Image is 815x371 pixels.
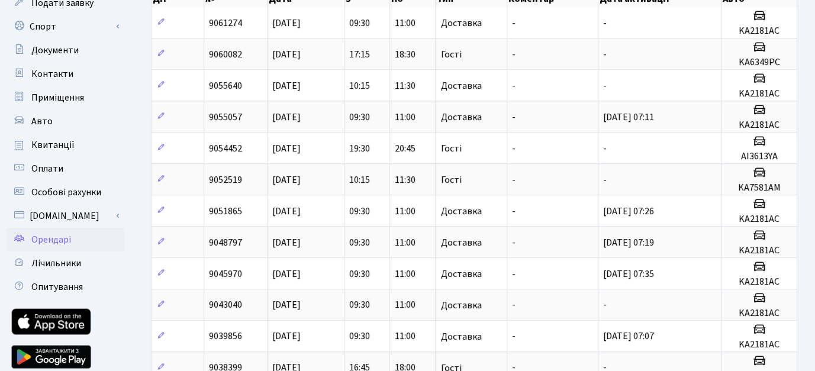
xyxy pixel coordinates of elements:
span: Гості [440,144,461,153]
span: Доставка [440,332,481,341]
span: - [603,17,607,30]
span: Приміщення [31,91,84,104]
span: Орендарі [31,233,71,246]
span: 09:30 [349,236,370,249]
span: [DATE] 07:19 [603,236,654,249]
h5: KA7581AM [726,182,792,193]
a: Опитування [6,275,124,299]
span: 10:15 [349,173,370,186]
h5: KA2181AC [726,120,792,131]
span: - [512,17,516,30]
span: Документи [31,44,79,57]
span: 11:30 [395,173,415,186]
span: 9061274 [209,17,242,30]
span: 17:15 [349,48,370,61]
span: Гості [440,50,461,59]
h5: KA2181AC [726,214,792,225]
span: Квитанції [31,138,75,151]
span: 9039856 [209,330,242,343]
span: Особові рахунки [31,186,101,199]
a: Оплати [6,157,124,180]
span: [DATE] [272,330,301,343]
span: [DATE] [272,173,301,186]
span: Доставка [440,81,481,91]
span: - [512,142,516,155]
span: Доставка [440,207,481,216]
span: Доставка [440,238,481,247]
span: Доставка [440,112,481,122]
span: [DATE] 07:26 [603,205,654,218]
span: 09:30 [349,267,370,280]
a: Приміщення [6,86,124,109]
span: Лічильники [31,257,81,270]
a: Спорт [6,15,124,38]
span: 11:00 [395,205,415,218]
span: [DATE] [272,205,301,218]
span: Опитування [31,280,83,293]
a: Квитанції [6,133,124,157]
span: 11:00 [395,111,415,124]
span: 11:00 [395,17,415,30]
span: Гості [440,175,461,185]
span: 9060082 [209,48,242,61]
span: - [512,299,516,312]
h5: АІ3613YA [726,151,792,162]
span: Контакти [31,67,73,80]
a: Лічильники [6,251,124,275]
span: Доставка [440,301,481,310]
span: [DATE] [272,299,301,312]
span: 9052519 [209,173,242,186]
a: Особові рахунки [6,180,124,204]
span: 9055640 [209,79,242,92]
span: - [512,111,516,124]
span: [DATE] 07:07 [603,330,654,343]
span: 09:30 [349,111,370,124]
span: 9051865 [209,205,242,218]
span: - [512,236,516,249]
span: [DATE] 07:35 [603,267,654,280]
a: Контакти [6,62,124,86]
span: 19:30 [349,142,370,155]
span: - [603,142,607,155]
span: [DATE] 07:11 [603,111,654,124]
span: - [512,267,516,280]
span: 09:30 [349,17,370,30]
span: [DATE] [272,142,301,155]
span: - [603,173,607,186]
span: - [512,173,516,186]
h5: KA2181AC [726,339,792,350]
span: Доставка [440,18,481,28]
a: Документи [6,38,124,62]
h5: KA2181AC [726,308,792,319]
span: 18:30 [395,48,415,61]
span: 9048797 [209,236,242,249]
span: Оплати [31,162,63,175]
span: [DATE] [272,17,301,30]
h5: KA6349PC [726,57,792,68]
span: 11:30 [395,79,415,92]
span: - [512,205,516,218]
span: [DATE] [272,79,301,92]
span: - [512,330,516,343]
span: - [603,299,607,312]
a: Орендарі [6,228,124,251]
h5: KA2181AC [726,25,792,37]
span: - [603,48,607,61]
span: - [603,79,607,92]
span: 11:00 [395,330,415,343]
span: 20:45 [395,142,415,155]
span: [DATE] [272,267,301,280]
span: Доставка [440,269,481,279]
span: 11:00 [395,267,415,280]
span: 09:30 [349,205,370,218]
span: [DATE] [272,236,301,249]
span: 11:00 [395,299,415,312]
span: 9055057 [209,111,242,124]
h5: KA2181AC [726,245,792,256]
span: 11:00 [395,236,415,249]
h5: KA2181AC [726,88,792,99]
span: 09:30 [349,299,370,312]
h5: KA2181AC [726,276,792,288]
a: [DOMAIN_NAME] [6,204,124,228]
span: - [512,79,516,92]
